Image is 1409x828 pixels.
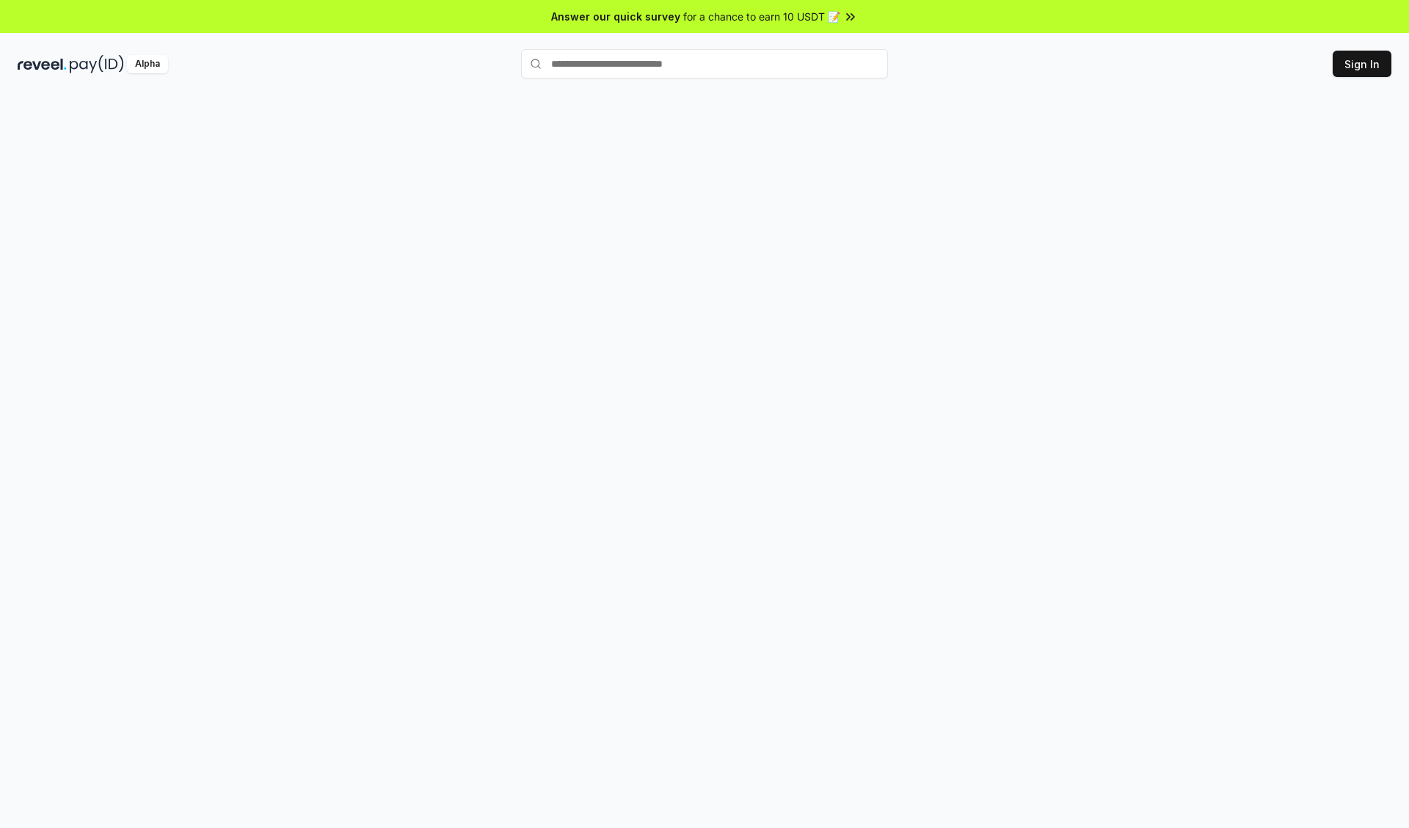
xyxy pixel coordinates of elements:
img: pay_id [70,55,124,73]
div: Alpha [127,55,168,73]
img: reveel_dark [18,55,67,73]
span: for a chance to earn 10 USDT 📝 [683,9,840,24]
button: Sign In [1333,51,1391,77]
span: Answer our quick survey [551,9,680,24]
